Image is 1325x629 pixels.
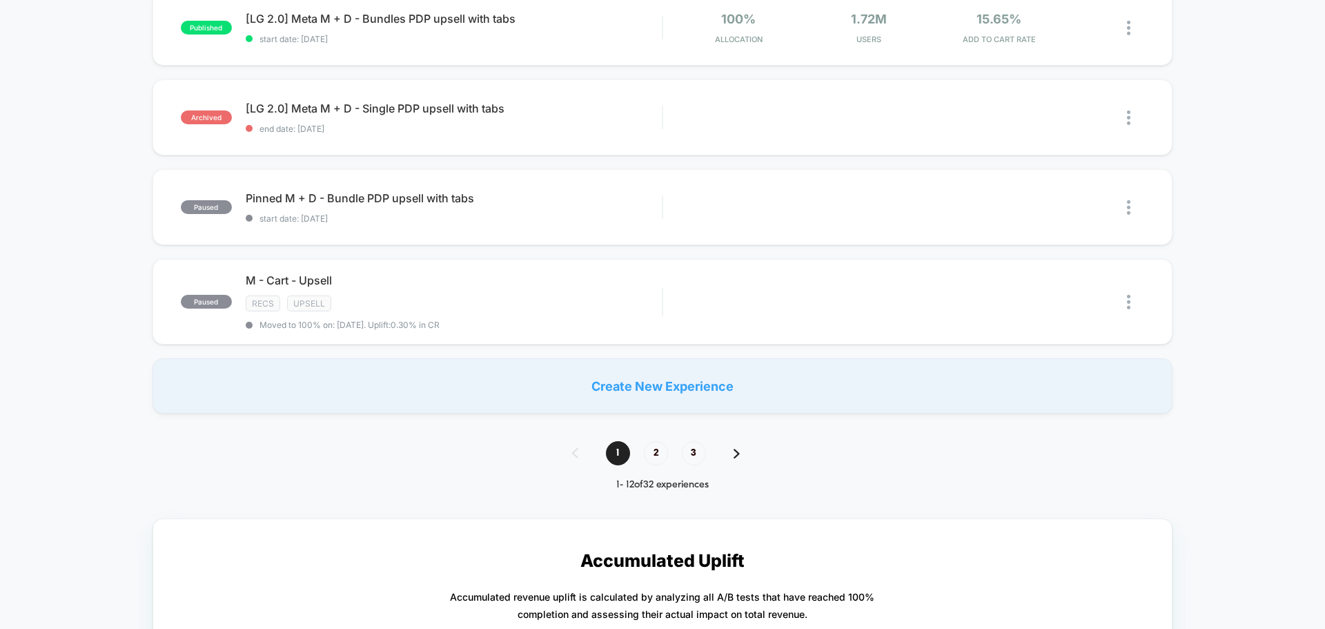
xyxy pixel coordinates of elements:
[246,12,662,26] span: [LG 2.0] Meta M + D - Bundles PDP upsell with tabs
[580,550,745,571] p: Accumulated Uplift
[734,449,740,458] img: pagination forward
[1127,295,1130,309] img: close
[246,34,662,44] span: start date: [DATE]
[153,358,1172,414] div: Create New Experience
[976,12,1021,26] span: 15.65%
[450,588,874,623] p: Accumulated revenue uplift is calculated by analyzing all A/B tests that have reached 100% comple...
[287,296,331,311] span: Upsell
[246,101,662,115] span: [LG 2.0] Meta M + D - Single PDP upsell with tabs
[606,441,630,465] span: 1
[937,35,1061,44] span: ADD TO CART RATE
[558,479,767,491] div: 1 - 12 of 32 experiences
[1127,110,1130,125] img: close
[682,441,706,465] span: 3
[246,124,662,134] span: end date: [DATE]
[644,441,668,465] span: 2
[246,191,662,205] span: Pinned M + D - Bundle PDP upsell with tabs
[246,296,280,311] span: recs
[181,295,232,309] span: paused
[181,110,232,124] span: archived
[721,12,756,26] span: 100%
[246,213,662,224] span: start date: [DATE]
[715,35,763,44] span: Allocation
[851,12,887,26] span: 1.72M
[807,35,931,44] span: Users
[1127,21,1130,35] img: close
[246,273,662,287] span: M - Cart - Upsell
[1127,200,1130,215] img: close
[259,320,440,330] span: Moved to 100% on: [DATE] . Uplift: 0.30% in CR
[181,21,232,35] span: published
[181,200,232,214] span: paused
